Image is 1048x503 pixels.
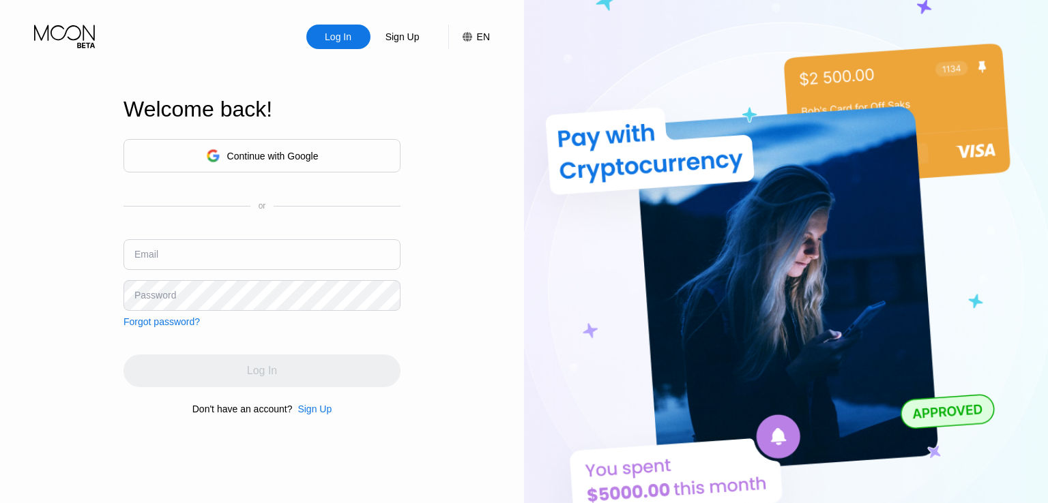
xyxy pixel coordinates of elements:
[123,139,401,172] div: Continue with Google
[123,97,401,122] div: Welcome back!
[323,30,353,44] div: Log In
[384,30,421,44] div: Sign Up
[292,403,332,414] div: Sign Up
[192,403,293,414] div: Don't have an account?
[134,290,176,301] div: Password
[123,316,200,327] div: Forgot password?
[259,201,266,211] div: or
[227,151,319,162] div: Continue with Google
[297,403,332,414] div: Sign Up
[306,25,370,49] div: Log In
[134,249,158,260] div: Email
[477,31,490,42] div: EN
[448,25,490,49] div: EN
[370,25,435,49] div: Sign Up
